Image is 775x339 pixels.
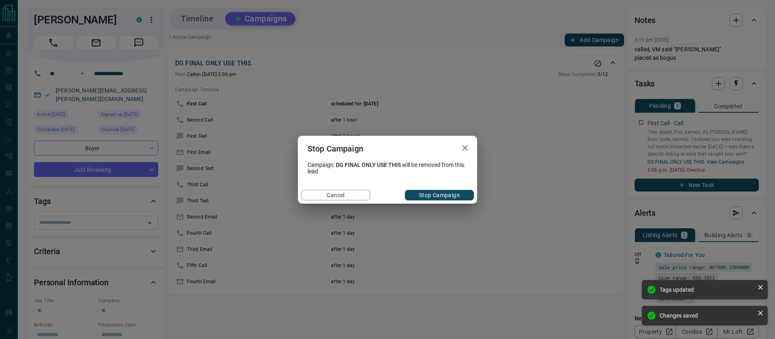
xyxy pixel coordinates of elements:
div: Campaign: will be removed from this lead [298,162,477,175]
h2: Stop Campaign [298,136,373,162]
span: DG FINAL ONLY USE THIS [336,162,401,168]
div: Changes saved [660,312,754,319]
button: Stop Campaign [405,190,474,200]
button: Cancel [301,190,370,200]
div: Tags updated [660,286,754,293]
